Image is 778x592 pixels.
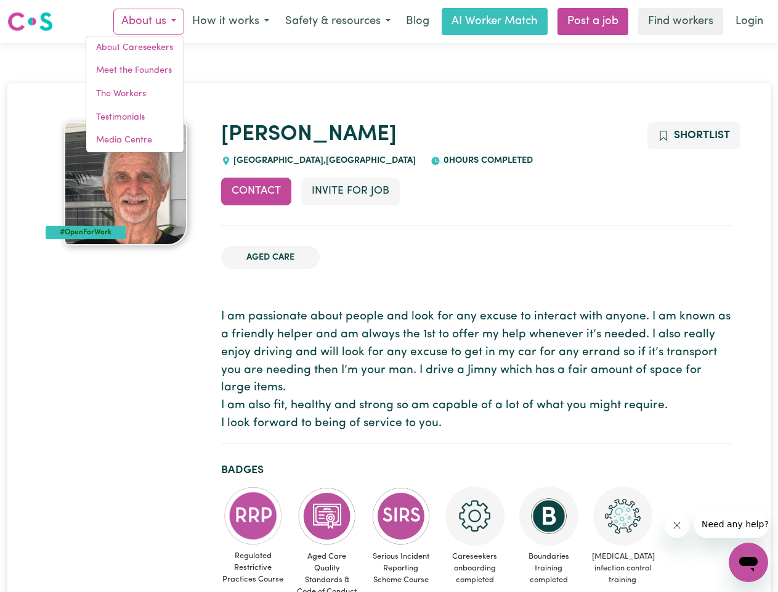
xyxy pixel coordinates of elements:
[86,36,184,153] div: About us
[729,543,768,582] iframe: Button to launch messaging window
[442,8,548,35] a: AI Worker Match
[277,9,399,35] button: Safety & resources
[231,156,416,165] span: [GEOGRAPHIC_DATA] , [GEOGRAPHIC_DATA]
[113,9,184,35] button: About us
[440,156,533,165] span: 0 hours completed
[221,464,733,477] h2: Badges
[298,487,357,546] img: CS Academy: Aged Care Quality Standards & Code of Conduct course completed
[46,122,206,245] a: Kenneth's profile picture'#OpenForWork
[647,122,740,149] button: Add to shortlist
[728,8,771,35] a: Login
[221,178,291,205] button: Contact
[674,130,730,141] span: Shortlist
[369,546,433,591] span: Serious Incident Reporting Scheme Course
[443,546,507,591] span: Careseekers onboarding completed
[519,487,578,546] img: CS Academy: Boundaries in care and support work course completed
[638,8,723,35] a: Find workers
[7,9,75,18] span: Need any help?
[557,8,628,35] a: Post a job
[86,36,184,60] a: About Careseekers
[86,59,184,83] a: Meet the Founders
[86,129,184,152] a: Media Centre
[86,83,184,106] a: The Workers
[593,487,652,546] img: CS Academy: COVID-19 Infection Control Training course completed
[184,9,277,35] button: How it works
[371,487,431,546] img: CS Academy: Serious Incident Reporting Scheme course completed
[86,106,184,129] a: Testimonials
[46,226,126,239] div: #OpenForWork
[694,511,768,538] iframe: Message from company
[591,546,655,591] span: [MEDICAL_DATA] infection control training
[221,246,320,269] li: Aged Care
[665,513,689,538] iframe: Close message
[221,545,285,591] span: Regulated Restrictive Practices Course
[7,7,53,36] a: Careseekers logo
[221,124,397,146] a: [PERSON_NAME]
[399,8,437,35] a: Blog
[64,122,187,245] img: Kenneth
[445,487,504,546] img: CS Academy: Careseekers Onboarding course completed
[221,308,733,433] p: I am passionate about people and look for any excuse to interact with anyone. I am known as a fri...
[301,178,400,205] button: Invite for Job
[224,487,283,545] img: CS Academy: Regulated Restrictive Practices course completed
[517,546,581,591] span: Boundaries training completed
[7,10,53,33] img: Careseekers logo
